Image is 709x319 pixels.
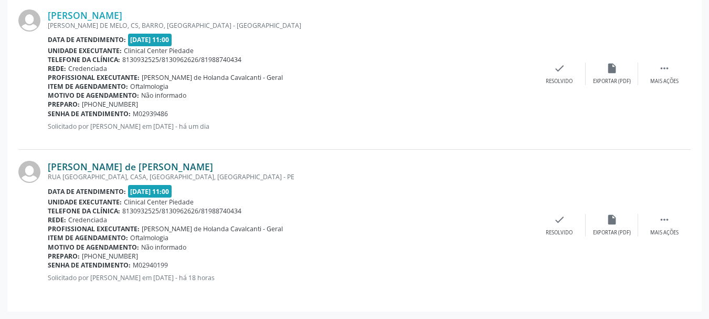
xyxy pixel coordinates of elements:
b: Senha de atendimento: [48,109,131,118]
div: Mais ações [650,229,679,236]
i: insert_drive_file [606,214,618,225]
b: Telefone da clínica: [48,55,120,64]
a: [PERSON_NAME] [48,9,122,21]
b: Item de agendamento: [48,82,128,91]
div: [PERSON_NAME] DE MELO, CS, BARRO, [GEOGRAPHIC_DATA] - [GEOGRAPHIC_DATA] [48,21,533,30]
b: Profissional executante: [48,73,140,82]
span: Não informado [141,243,186,252]
img: img [18,9,40,32]
a: [PERSON_NAME] de [PERSON_NAME] [48,161,213,172]
div: Exportar (PDF) [593,229,631,236]
b: Data de atendimento: [48,187,126,196]
div: Mais ações [650,78,679,85]
span: [PHONE_NUMBER] [82,252,138,261]
b: Unidade executante: [48,46,122,55]
div: Resolvido [546,78,573,85]
div: Exportar (PDF) [593,78,631,85]
b: Data de atendimento: [48,35,126,44]
i:  [659,63,670,74]
div: RUA [GEOGRAPHIC_DATA], CASA, [GEOGRAPHIC_DATA], [GEOGRAPHIC_DATA] - PE [48,172,533,181]
b: Rede: [48,64,66,73]
b: Senha de atendimento: [48,261,131,270]
b: Rede: [48,215,66,224]
b: Profissional executante: [48,224,140,233]
span: 8130932525/8130962626/81988740434 [122,207,241,215]
span: [DATE] 11:00 [128,185,172,197]
b: Item de agendamento: [48,233,128,242]
i:  [659,214,670,225]
b: Unidade executante: [48,198,122,207]
i: check [554,214,565,225]
div: Resolvido [546,229,573,236]
span: Clinical Center Piedade [124,46,194,55]
span: [PHONE_NUMBER] [82,100,138,109]
b: Preparo: [48,252,80,261]
span: Credenciada [68,64,107,73]
span: [PERSON_NAME] de Holanda Cavalcanti - Geral [142,224,283,233]
b: Motivo de agendamento: [48,243,139,252]
span: [PERSON_NAME] de Holanda Cavalcanti - Geral [142,73,283,82]
b: Telefone da clínica: [48,207,120,215]
span: [DATE] 11:00 [128,34,172,46]
b: Preparo: [48,100,80,109]
span: Oftalmologia [130,82,168,91]
span: M02940199 [133,261,168,270]
span: Não informado [141,91,186,100]
p: Solicitado por [PERSON_NAME] em [DATE] - há 18 horas [48,273,533,282]
i: check [554,63,565,74]
img: img [18,161,40,183]
span: Clinical Center Piedade [124,198,194,207]
span: Oftalmologia [130,233,168,242]
span: 8130932525/8130962626/81988740434 [122,55,241,64]
span: M02939486 [133,109,168,118]
p: Solicitado por [PERSON_NAME] em [DATE] - há um dia [48,122,533,131]
i: insert_drive_file [606,63,618,74]
b: Motivo de agendamento: [48,91,139,100]
span: Credenciada [68,215,107,224]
